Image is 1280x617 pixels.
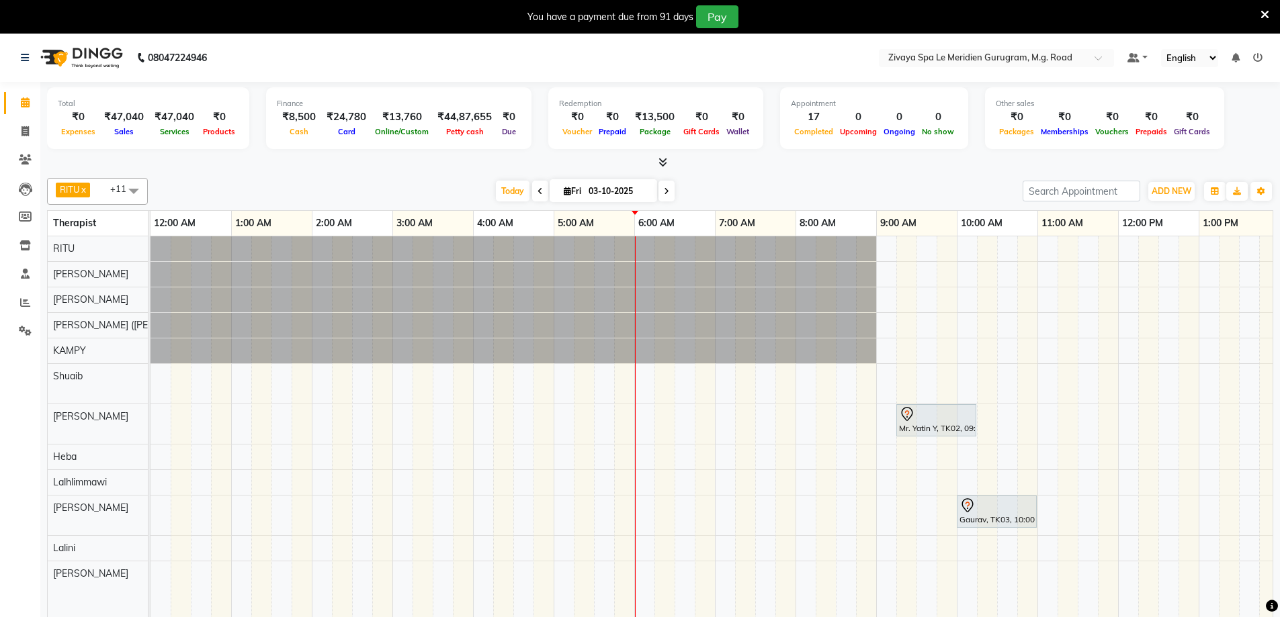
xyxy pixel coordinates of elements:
[149,109,200,125] div: ₹47,040
[151,213,199,233] a: 12:00 AM
[321,109,372,125] div: ₹24,780
[1037,127,1092,136] span: Memberships
[919,127,957,136] span: No show
[1092,109,1132,125] div: ₹0
[80,184,86,195] a: x
[53,410,128,422] span: [PERSON_NAME]
[111,127,137,136] span: Sales
[34,39,126,77] img: logo
[791,98,957,109] div: Appointment
[1152,186,1191,196] span: ADD NEW
[372,127,432,136] span: Online/Custom
[1199,213,1242,233] a: 1:00 PM
[837,109,880,125] div: 0
[277,109,321,125] div: ₹8,500
[636,127,674,136] span: Package
[996,127,1037,136] span: Packages
[527,10,693,24] div: You have a payment due from 91 days
[335,127,359,136] span: Card
[791,127,837,136] span: Completed
[53,542,75,554] span: Lalini
[99,109,149,125] div: ₹47,040
[723,109,753,125] div: ₹0
[1119,213,1166,233] a: 12:00 PM
[53,268,128,280] span: [PERSON_NAME]
[393,213,436,233] a: 3:00 AM
[200,109,239,125] div: ₹0
[53,344,86,357] span: KAMPY
[880,127,919,136] span: Ongoing
[837,127,880,136] span: Upcoming
[1037,109,1092,125] div: ₹0
[919,109,957,125] div: 0
[716,213,759,233] a: 7:00 AM
[996,98,1213,109] div: Other sales
[58,127,99,136] span: Expenses
[595,127,630,136] span: Prepaid
[696,5,738,28] button: Pay
[58,109,99,125] div: ₹0
[630,109,680,125] div: ₹13,500
[286,127,312,136] span: Cash
[157,127,193,136] span: Services
[1170,109,1213,125] div: ₹0
[1038,213,1086,233] a: 11:00 AM
[554,213,597,233] a: 5:00 AM
[474,213,517,233] a: 4:00 AM
[898,406,975,434] div: Mr. Yatin Y, TK02, 09:15 AM-10:15 AM, Javanese Pampering - 60 Mins
[53,476,107,488] span: Lalhlimmawi
[1132,127,1170,136] span: Prepaids
[958,497,1035,526] div: Gaurav, TK03, 10:00 AM-11:00 AM, Javanese Pampering - 60 Mins
[232,213,275,233] a: 1:00 AM
[277,98,521,109] div: Finance
[58,98,239,109] div: Total
[53,217,96,229] span: Therapist
[1092,127,1132,136] span: Vouchers
[60,184,80,195] span: RITU
[723,127,753,136] span: Wallet
[432,109,497,125] div: ₹44,87,655
[1148,182,1195,201] button: ADD NEW
[1170,127,1213,136] span: Gift Cards
[53,293,128,305] span: [PERSON_NAME]
[148,39,207,77] b: 08047224946
[1023,181,1140,201] input: Search Appointment
[53,450,77,463] span: Heba
[595,109,630,125] div: ₹0
[680,109,723,125] div: ₹0
[559,127,595,136] span: Voucher
[1132,109,1170,125] div: ₹0
[877,213,920,233] a: 9:00 AM
[559,98,753,109] div: Redemption
[791,109,837,125] div: 17
[110,183,136,194] span: +11
[443,127,487,136] span: Petty cash
[559,109,595,125] div: ₹0
[53,370,83,382] span: Shuaib
[53,567,128,579] span: [PERSON_NAME]
[585,181,652,201] input: 2025-10-03
[880,109,919,125] div: 0
[560,186,585,196] span: Fri
[680,127,723,136] span: Gift Cards
[53,502,128,514] span: [PERSON_NAME]
[200,127,239,136] span: Products
[635,213,678,233] a: 6:00 AM
[996,109,1037,125] div: ₹0
[53,319,212,331] span: [PERSON_NAME] ([PERSON_NAME])
[499,127,519,136] span: Due
[497,109,521,125] div: ₹0
[496,181,529,201] span: Today
[372,109,432,125] div: ₹13,760
[312,213,355,233] a: 2:00 AM
[957,213,1006,233] a: 10:00 AM
[53,242,75,254] span: RITU
[796,213,839,233] a: 8:00 AM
